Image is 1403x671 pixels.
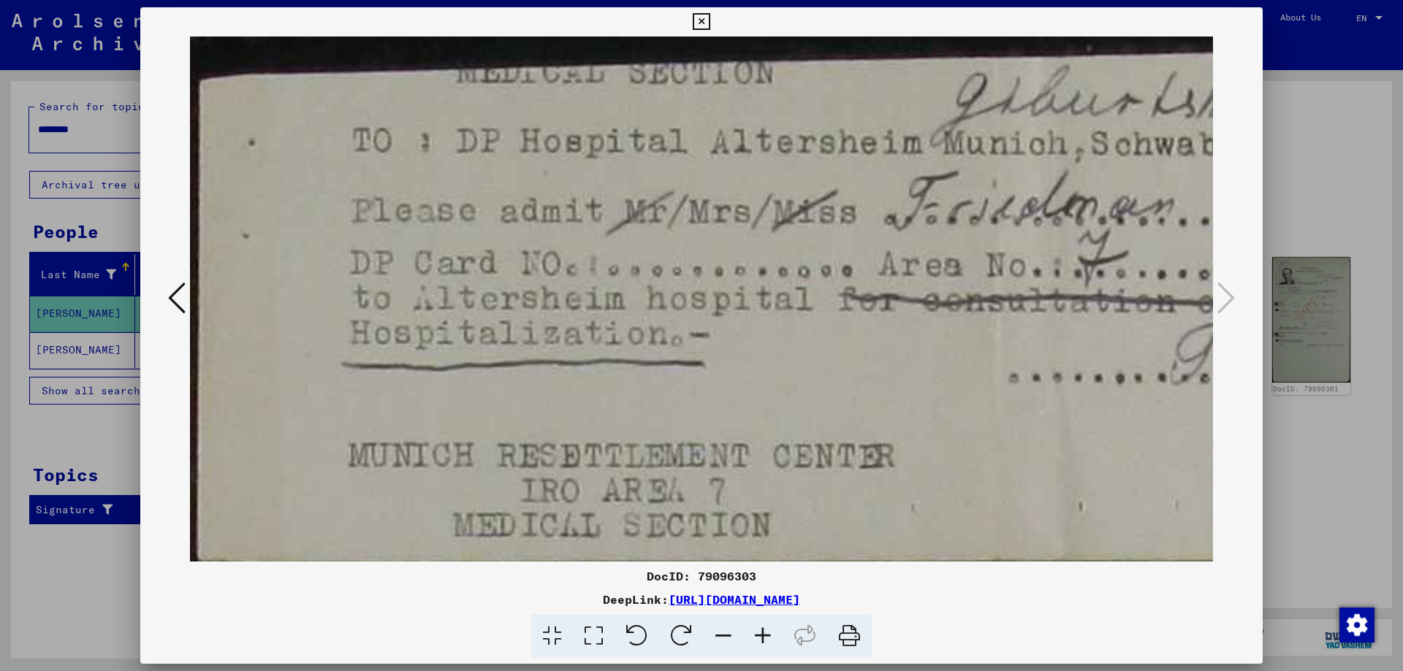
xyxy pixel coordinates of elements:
a: [URL][DOMAIN_NAME] [669,592,800,607]
img: Change consent [1339,607,1375,643]
div: Change consent [1339,607,1374,642]
div: DeepLink: [140,591,1263,608]
div: DocID: 79096303 [140,567,1263,585]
